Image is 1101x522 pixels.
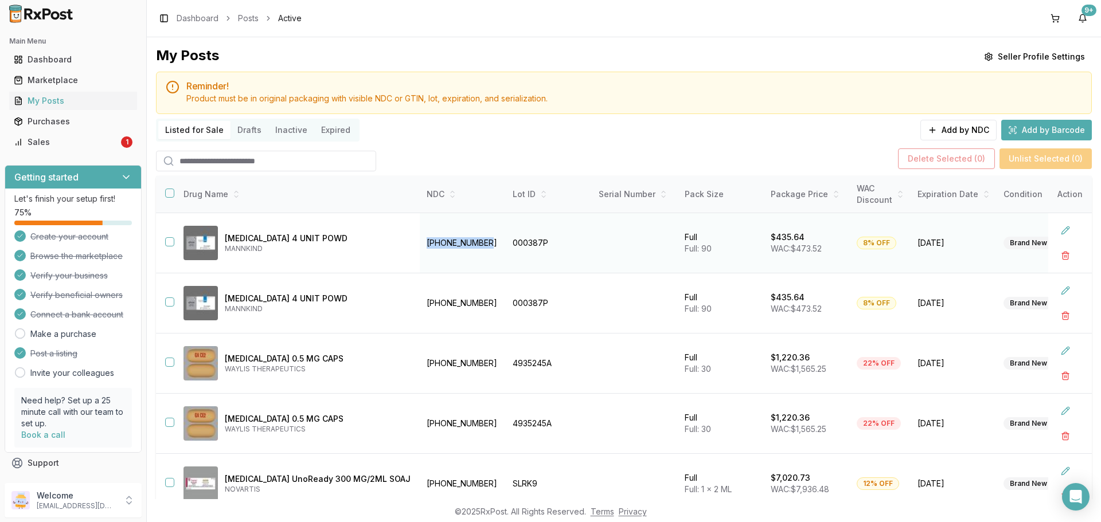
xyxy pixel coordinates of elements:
[183,406,218,441] img: Avodart 0.5 MG CAPS
[9,37,137,46] h2: Main Menu
[11,491,30,509] img: User avatar
[21,430,65,439] a: Book a call
[1001,120,1092,140] button: Add by Barcode
[30,348,77,359] span: Post a listing
[857,237,896,249] div: 8% OFF
[9,49,137,70] a: Dashboard
[225,364,411,374] p: WAYLIS THERAPEUTICS
[857,183,904,206] div: WAC Discount
[183,226,218,260] img: Afrezza 4 UNIT POWD
[420,333,506,394] td: [PHONE_NUMBER]
[918,189,990,200] div: Expiration Date
[30,289,123,301] span: Verify beneficial owners
[506,273,592,333] td: 000387P
[30,231,108,242] span: Create your account
[1004,417,1053,430] div: Brand New
[278,13,302,24] span: Active
[9,91,137,111] a: My Posts
[5,473,142,494] button: Feedback
[918,418,990,429] span: [DATE]
[158,121,231,139] button: Listed for Sale
[591,507,614,516] a: Terms
[14,54,132,65] div: Dashboard
[156,46,219,67] div: My Posts
[1062,483,1090,511] div: Open Intercom Messenger
[771,189,843,200] div: Package Price
[14,74,132,86] div: Marketplace
[21,395,125,429] p: Need help? Set up a 25 minute call with our team to set up.
[1004,477,1053,490] div: Brand New
[225,293,411,304] p: [MEDICAL_DATA] 4 UNIT POWD
[225,425,411,434] p: WAYLIS THERAPEUTICS
[225,233,411,244] p: [MEDICAL_DATA] 4 UNIT POWD
[183,189,411,200] div: Drug Name
[1055,486,1076,507] button: Delete
[1055,220,1076,241] button: Edit
[5,133,142,151] button: Sales1
[771,472,810,484] p: $7,020.73
[1055,305,1076,326] button: Delete
[678,333,764,394] td: Full
[771,364,826,374] span: WAC: $1,565.25
[28,478,67,489] span: Feedback
[1004,297,1053,309] div: Brand New
[37,501,116,511] p: [EMAIL_ADDRESS][DOMAIN_NAME]
[420,213,506,273] td: [PHONE_NUMBER]
[177,13,302,24] nav: breadcrumb
[14,170,79,184] h3: Getting started
[225,353,411,364] p: [MEDICAL_DATA] 0.5 MG CAPS
[225,244,411,253] p: MANNKIND
[14,193,132,205] p: Let's finish your setup first!
[678,213,764,273] td: Full
[5,5,78,23] img: RxPost Logo
[9,111,137,132] a: Purchases
[920,120,997,140] button: Add by NDC
[177,13,218,24] a: Dashboard
[771,424,826,434] span: WAC: $1,565.25
[5,50,142,69] button: Dashboard
[918,297,990,309] span: [DATE]
[30,250,123,262] span: Browse the marketplace
[771,292,805,303] p: $435.64
[1055,401,1076,421] button: Edit
[771,304,822,313] span: WAC: $473.52
[678,394,764,454] td: Full
[1048,176,1092,213] th: Action
[314,121,357,139] button: Expired
[30,309,123,320] span: Connect a bank account
[225,304,411,313] p: MANNKIND
[225,473,411,485] p: [MEDICAL_DATA] UnoReady 300 MG/2ML SOAJ
[1082,5,1096,16] div: 9+
[918,237,990,249] span: [DATE]
[183,346,218,380] img: Avodart 0.5 MG CAPS
[5,92,142,110] button: My Posts
[857,357,901,370] div: 22% OFF
[5,453,142,473] button: Support
[420,454,506,514] td: [PHONE_NUMBER]
[771,412,810,423] p: $1,220.36
[678,454,764,514] td: Full
[506,454,592,514] td: SLRK9
[14,116,132,127] div: Purchases
[30,367,114,379] a: Invite your colleagues
[771,484,829,494] span: WAC: $7,936.48
[1004,237,1053,249] div: Brand New
[225,485,411,494] p: NOVARTIS
[918,478,990,489] span: [DATE]
[37,490,116,501] p: Welcome
[1073,9,1092,28] button: 9+
[1055,461,1076,481] button: Edit
[857,417,901,430] div: 22% OFF
[14,207,32,218] span: 75 %
[685,364,711,374] span: Full: 30
[506,394,592,454] td: 4935245A
[238,13,259,24] a: Posts
[5,71,142,89] button: Marketplace
[685,424,711,434] span: Full: 30
[513,189,585,200] div: Lot ID
[599,189,671,200] div: Serial Number
[183,286,218,320] img: Afrezza 4 UNIT POWD
[685,304,712,313] span: Full: 90
[1055,280,1076,301] button: Edit
[186,93,1082,104] div: Product must be in original packaging with visible NDC or GTIN, lot, expiration, and serialization.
